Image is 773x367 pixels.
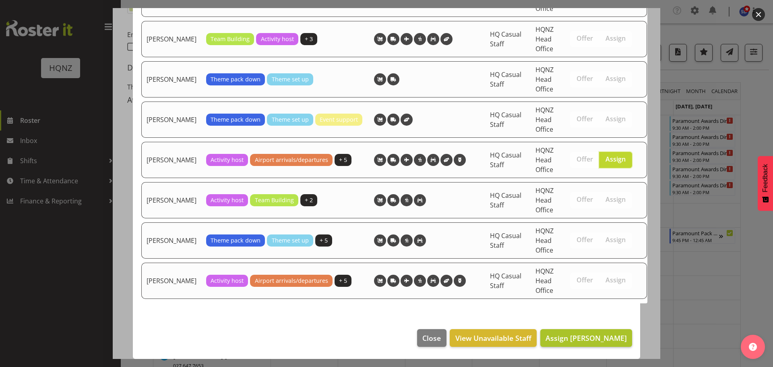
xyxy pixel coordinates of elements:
td: [PERSON_NAME] [141,21,201,57]
button: Assign [PERSON_NAME] [540,329,632,347]
td: [PERSON_NAME] [141,222,201,259]
span: Team Building [211,35,250,44]
span: Airport arrivals/departures [255,276,328,285]
span: + 5 [339,276,347,285]
td: [PERSON_NAME] [141,61,201,97]
span: Offer [577,236,593,244]
span: Assign [PERSON_NAME] [546,333,627,343]
button: Feedback - Show survey [758,156,773,211]
span: Assign [606,75,626,83]
button: View Unavailable Staff [450,329,536,347]
span: HQ Casual Staff [490,231,521,250]
span: HQNZ Head Office [535,106,554,134]
span: Assign [606,236,626,244]
span: Activity host [211,196,244,205]
span: + 3 [305,35,313,44]
span: View Unavailable Staff [455,333,531,343]
span: Offer [577,276,593,284]
td: [PERSON_NAME] [141,142,201,178]
span: Event support [320,115,358,124]
span: Offer [577,75,593,83]
span: HQ Casual Staff [490,110,521,129]
span: Theme set up [272,75,309,84]
span: HQNZ Head Office [535,226,554,255]
span: HQ Casual Staff [490,30,521,48]
span: HQNZ Head Office [535,25,554,53]
span: HQ Casual Staff [490,151,521,169]
span: Activity host [211,276,244,285]
span: HQNZ Head Office [535,146,554,174]
span: Offer [577,34,593,42]
span: Assign [606,115,626,123]
span: Activity host [261,35,294,44]
td: [PERSON_NAME] [141,102,201,138]
span: Offer [577,115,593,123]
span: Offer [577,195,593,203]
span: Assign [606,195,626,203]
span: Assign [606,276,626,284]
span: Theme set up [272,115,309,124]
span: + 5 [339,156,347,164]
img: help-xxl-2.png [749,343,757,351]
span: Theme pack down [211,236,260,245]
span: HQ Casual Staff [490,70,521,89]
span: Theme pack down [211,75,260,84]
span: HQNZ Head Office [535,267,554,295]
span: HQNZ Head Office [535,65,554,93]
span: HQ Casual Staff [490,272,521,290]
span: Assign [606,34,626,42]
td: [PERSON_NAME] [141,263,201,299]
span: Activity host [211,156,244,164]
span: Assign [606,155,626,163]
span: Team Building [255,196,294,205]
span: Feedback [762,164,769,192]
span: HQNZ Head Office [535,186,554,214]
span: + 2 [305,196,313,205]
span: Close [422,333,441,343]
span: Theme pack down [211,115,260,124]
td: [PERSON_NAME] [141,182,201,218]
span: Theme set up [272,236,309,245]
span: HQ Casual Staff [490,191,521,209]
span: + 5 [320,236,328,245]
span: Airport arrivals/departures [255,156,328,164]
button: Close [417,329,446,347]
span: Offer [577,155,593,163]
